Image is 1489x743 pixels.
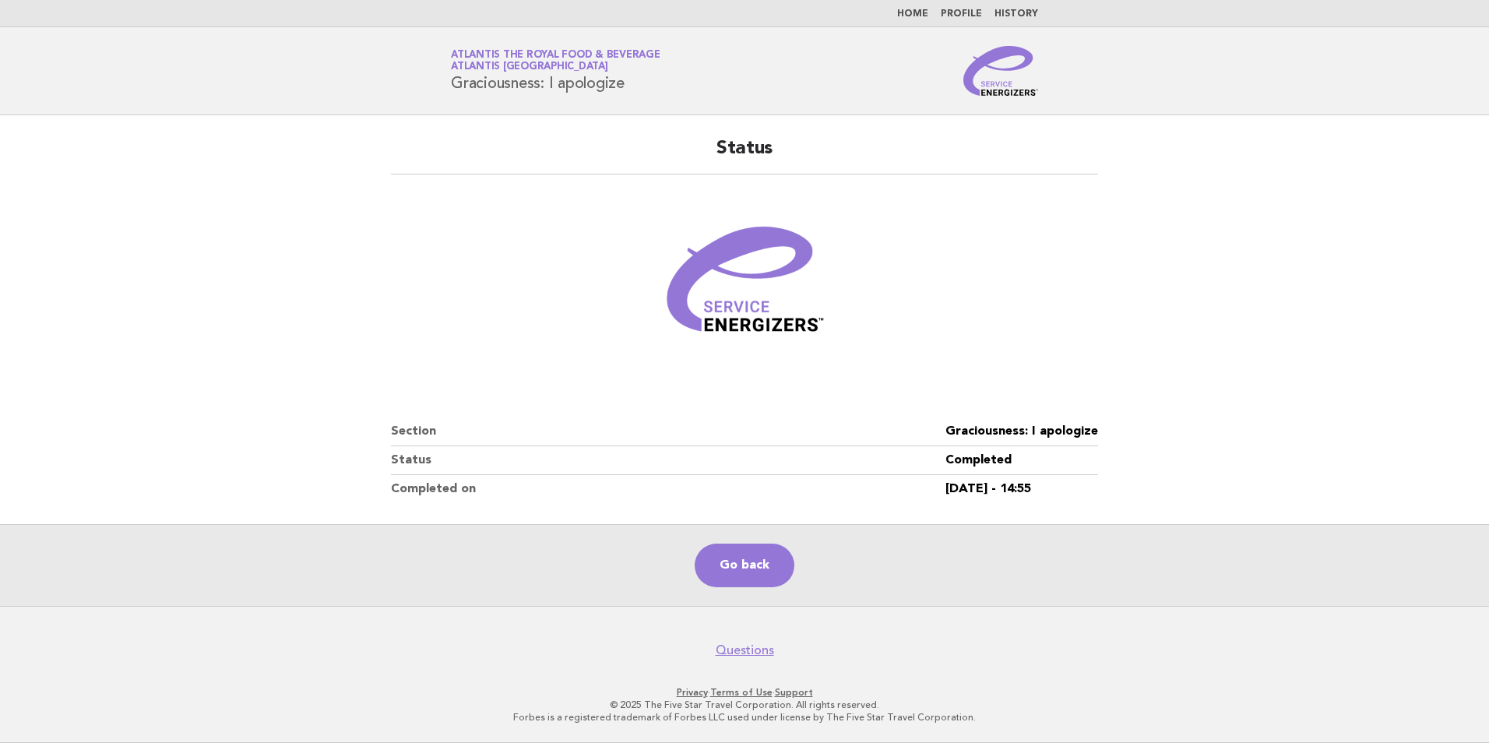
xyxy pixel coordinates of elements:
[716,643,774,658] a: Questions
[268,686,1221,699] p: · ·
[268,699,1221,711] p: © 2025 The Five Star Travel Corporation. All rights reserved.
[451,50,660,72] a: Atlantis the Royal Food & BeverageAtlantis [GEOGRAPHIC_DATA]
[945,475,1098,503] dd: [DATE] - 14:55
[775,687,813,698] a: Support
[391,475,945,503] dt: Completed on
[651,193,838,380] img: Verified
[945,446,1098,475] dd: Completed
[391,136,1098,174] h2: Status
[451,51,660,91] h1: Graciousness: I apologize
[451,62,608,72] span: Atlantis [GEOGRAPHIC_DATA]
[897,9,928,19] a: Home
[677,687,708,698] a: Privacy
[391,446,945,475] dt: Status
[945,417,1098,446] dd: Graciousness: I apologize
[941,9,982,19] a: Profile
[710,687,773,698] a: Terms of Use
[391,417,945,446] dt: Section
[268,711,1221,724] p: Forbes is a registered trademark of Forbes LLC used under license by The Five Star Travel Corpora...
[963,46,1038,96] img: Service Energizers
[695,544,794,587] a: Go back
[994,9,1038,19] a: History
